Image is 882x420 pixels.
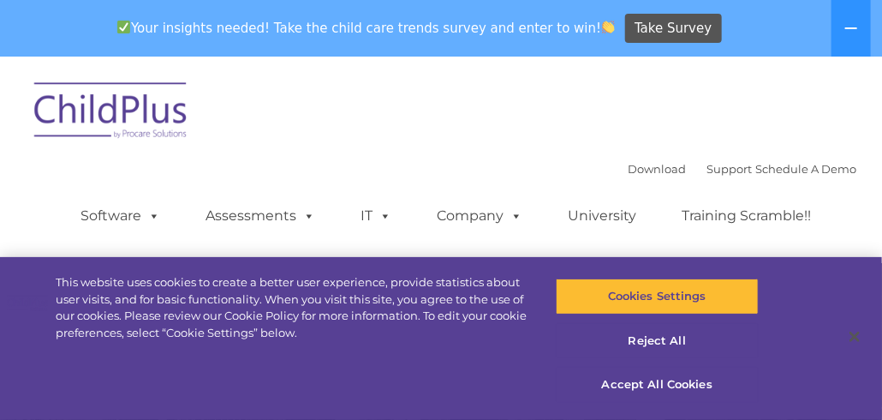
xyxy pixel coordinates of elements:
[188,199,332,233] a: Assessments
[755,162,856,176] a: Schedule A Demo
[556,279,759,315] button: Cookies Settings
[117,21,130,33] img: ✅
[664,199,828,233] a: Training Scramble!!
[343,199,408,233] a: IT
[628,162,686,176] a: Download
[556,323,759,359] button: Reject All
[551,199,653,233] a: University
[836,318,873,356] button: Close
[56,274,529,341] div: This website uses cookies to create a better user experience, provide statistics about user visit...
[110,11,623,45] span: Your insights needed! Take the child care trends survey and enter to win!
[635,14,712,44] span: Take Survey
[628,162,856,176] font: |
[26,70,197,156] img: ChildPlus by Procare Solutions
[556,367,759,403] button: Accept All Cookies
[602,21,615,33] img: 👏
[63,199,177,233] a: Software
[625,14,722,44] a: Take Survey
[706,162,752,176] a: Support
[420,199,539,233] a: Company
